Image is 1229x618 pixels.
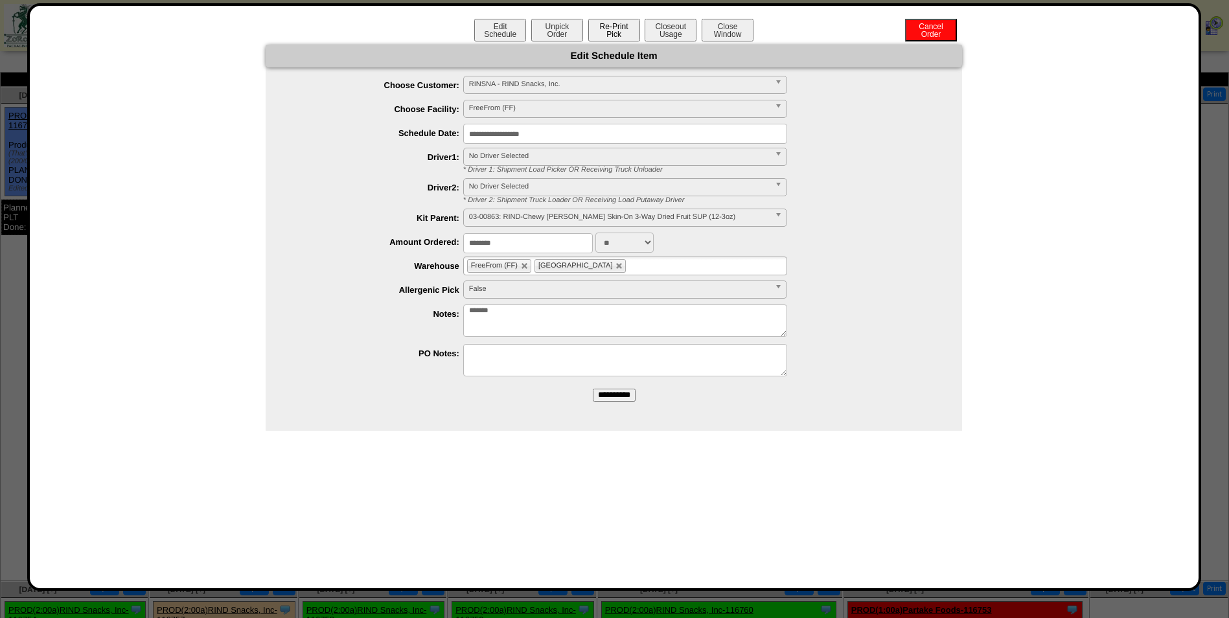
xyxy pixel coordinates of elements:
[454,166,962,174] div: * Driver 1: Shipment Load Picker OR Receiving Truck Unloader
[645,19,696,41] button: CloseoutUsage
[292,128,463,138] label: Schedule Date:
[474,19,526,41] button: EditSchedule
[292,152,463,162] label: Driver1:
[292,285,463,295] label: Allergenic Pick
[469,179,770,194] span: No Driver Selected
[469,209,770,225] span: 03-00863: RIND-Chewy [PERSON_NAME] Skin-On 3-Way Dried Fruit SUP (12-3oz)
[292,261,463,271] label: Warehouse
[266,45,962,67] div: Edit Schedule Item
[292,104,463,114] label: Choose Facility:
[469,76,770,92] span: RINSNA - RIND Snacks, Inc.
[292,213,463,223] label: Kit Parent:
[469,281,770,297] span: False
[471,262,518,269] span: FreeFrom (FF)
[905,19,957,41] button: CancelOrder
[700,29,755,39] a: CloseWindow
[469,100,770,116] span: FreeFrom (FF)
[454,196,962,204] div: * Driver 2: Shipment Truck Loader OR Receiving Load Putaway Driver
[531,19,583,41] button: UnpickOrder
[292,237,463,247] label: Amount Ordered:
[538,262,613,269] span: [GEOGRAPHIC_DATA]
[292,349,463,358] label: PO Notes:
[292,80,463,90] label: Choose Customer:
[588,19,640,41] button: Re-PrintPick
[702,19,753,41] button: CloseWindow
[469,148,770,164] span: No Driver Selected
[292,309,463,319] label: Notes:
[292,183,463,192] label: Driver2:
